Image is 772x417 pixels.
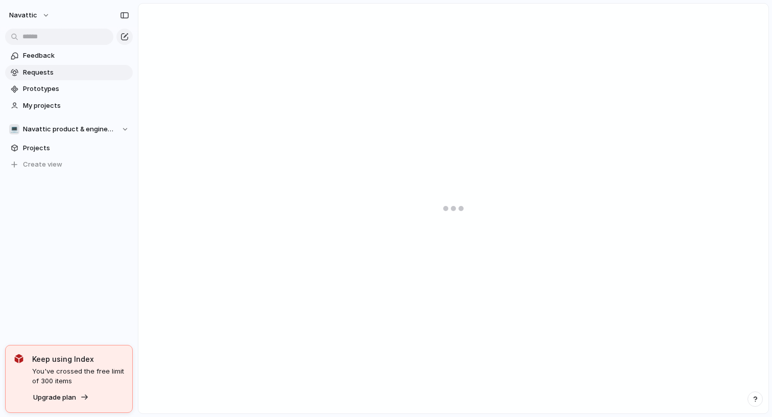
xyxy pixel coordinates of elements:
[5,81,133,97] a: Prototypes
[9,124,19,134] div: 💻
[23,159,62,170] span: Create view
[5,48,133,63] a: Feedback
[30,390,92,405] button: Upgrade plan
[5,65,133,80] a: Requests
[32,354,124,364] span: Keep using Index
[5,141,133,156] a: Projects
[23,124,116,134] span: Navattic product & engineering
[5,98,133,113] a: My projects
[23,51,129,61] span: Feedback
[23,143,129,153] span: Projects
[23,101,129,111] span: My projects
[32,366,124,386] span: You've crossed the free limit of 300 items
[23,67,129,78] span: Requests
[5,157,133,172] button: Create view
[9,10,37,20] span: navattic
[33,392,76,403] span: Upgrade plan
[23,84,129,94] span: Prototypes
[5,7,55,24] button: navattic
[5,122,133,137] button: 💻Navattic product & engineering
